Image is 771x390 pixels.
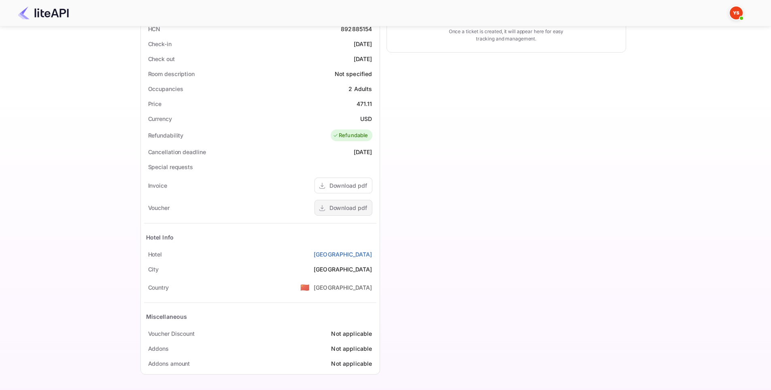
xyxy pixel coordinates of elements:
p: Once a ticket is created, it will appear here for easy tracking and management. [442,28,570,42]
div: Refundable [333,131,368,140]
img: LiteAPI Logo [18,6,69,19]
div: [DATE] [354,40,372,48]
div: Download pdf [329,181,367,190]
div: USD [360,114,372,123]
div: Check-in [148,40,172,48]
div: Voucher Discount [148,329,195,338]
a: [GEOGRAPHIC_DATA] [314,250,372,259]
div: [DATE] [354,148,372,156]
span: United States [300,280,310,295]
div: Special requests [148,163,193,171]
div: [GEOGRAPHIC_DATA] [314,283,372,292]
div: HCN [148,25,161,33]
div: Not applicable [331,344,372,353]
div: Download pdf [329,203,367,212]
div: Voucher [148,203,170,212]
div: Check out [148,55,175,63]
div: Room description [148,70,195,78]
div: Cancellation deadline [148,148,206,156]
img: Yandex Support [730,6,743,19]
div: Hotel [148,250,162,259]
div: [DATE] [354,55,372,63]
div: 471.11 [357,100,372,108]
div: Not applicable [331,359,372,368]
div: City [148,265,159,273]
div: Invoice [148,181,167,190]
div: Country [148,283,169,292]
div: Addons amount [148,359,190,368]
div: 2 Adults [348,85,372,93]
div: Currency [148,114,172,123]
div: Hotel Info [146,233,174,242]
div: Occupancies [148,85,183,93]
div: Addons [148,344,169,353]
div: Price [148,100,162,108]
div: Not specified [335,70,372,78]
div: [GEOGRAPHIC_DATA] [314,265,372,273]
div: Miscellaneous [146,312,187,321]
div: Not applicable [331,329,372,338]
div: 892885154 [341,25,372,33]
div: Refundability [148,131,184,140]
